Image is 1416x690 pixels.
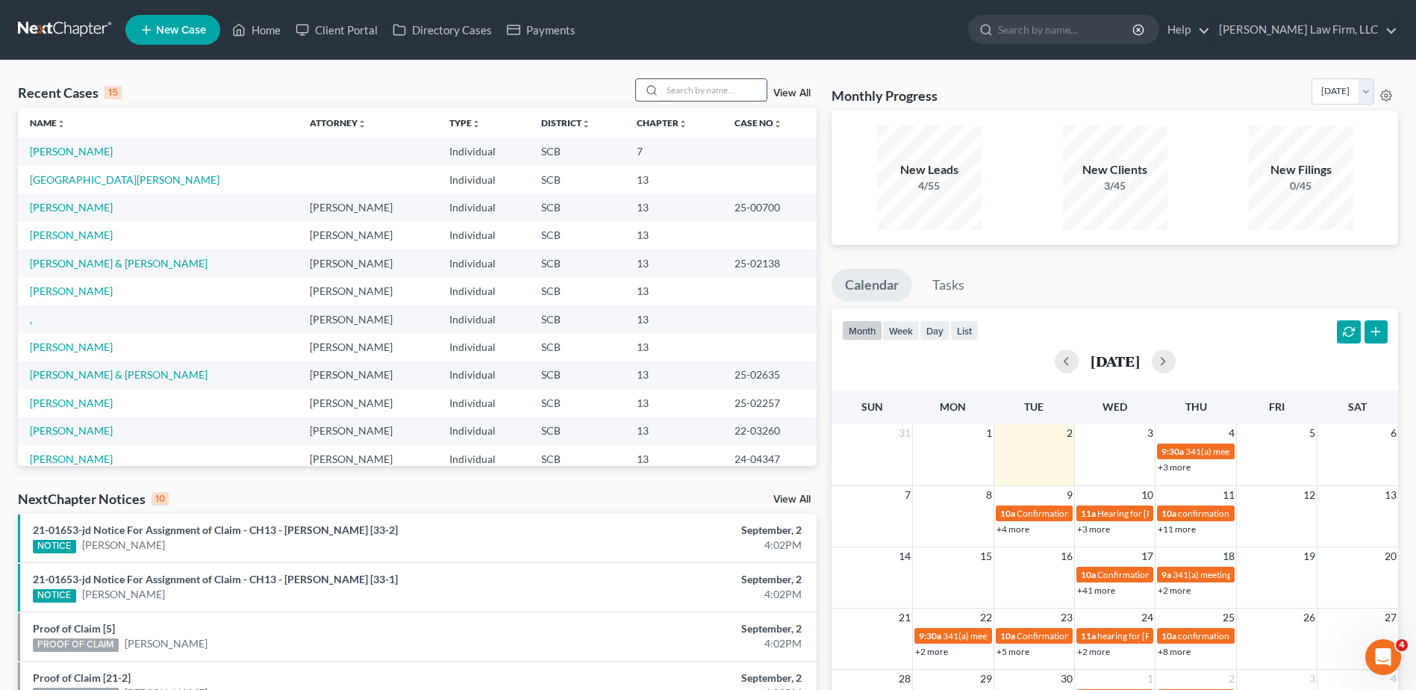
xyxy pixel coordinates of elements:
span: 24 [1140,609,1155,627]
div: September, 2 [555,671,802,686]
td: [PERSON_NAME] [298,249,437,277]
a: Districtunfold_more [541,117,590,128]
button: week [882,320,920,341]
a: [PERSON_NAME] [30,285,113,297]
a: [PERSON_NAME] & [PERSON_NAME] [30,368,208,381]
span: 9 [1065,486,1074,504]
td: SCB [529,389,625,417]
td: [PERSON_NAME] [298,305,437,333]
a: +11 more [1158,523,1196,535]
div: 4:02PM [555,636,802,651]
span: 11 [1221,486,1236,504]
td: SCB [529,277,625,305]
td: Individual [437,417,529,445]
span: Confirmation Hearing for [PERSON_NAME] [1017,630,1188,641]
a: Typeunfold_more [449,117,481,128]
a: Tasks [919,269,978,302]
td: 13 [625,361,723,389]
td: SCB [529,305,625,333]
td: 25-00700 [723,193,817,221]
td: 25-02257 [723,389,817,417]
a: Directory Cases [385,16,499,43]
a: [PERSON_NAME] [30,229,113,241]
a: +2 more [1158,585,1191,596]
td: [PERSON_NAME] [298,361,437,389]
td: 13 [625,389,723,417]
a: Proof of Claim [21-2] [33,671,131,684]
span: 4 [1396,639,1408,651]
a: [PERSON_NAME] [30,341,113,353]
span: 2 [1065,424,1074,442]
td: 13 [625,333,723,361]
span: 17 [1140,547,1155,565]
td: Individual [437,445,529,473]
td: SCB [529,166,625,193]
span: 11a [1081,630,1096,641]
div: Recent Cases [18,84,122,102]
div: 0/45 [1249,178,1353,193]
iframe: Intercom live chat [1365,639,1401,675]
span: 8 [985,486,994,504]
a: [PERSON_NAME] & [PERSON_NAME] [30,257,208,270]
td: 13 [625,193,723,221]
td: SCB [529,445,625,473]
a: [GEOGRAPHIC_DATA][PERSON_NAME] [30,173,219,186]
a: +5 more [996,646,1029,657]
span: confirmation hearing for [PERSON_NAME] [1178,508,1346,519]
span: 21 [897,609,912,627]
td: Individual [437,166,529,193]
span: confirmation hearing for [PERSON_NAME] [1178,630,1346,641]
a: Chapterunfold_more [637,117,687,128]
span: 28 [897,670,912,688]
td: [PERSON_NAME] [298,222,437,249]
span: 10a [1000,508,1015,519]
div: New Filings [1249,161,1353,178]
div: 15 [105,86,122,99]
a: +4 more [996,523,1029,535]
span: 30 [1059,670,1074,688]
td: Individual [437,193,529,221]
td: [PERSON_NAME] [298,417,437,445]
td: [PERSON_NAME] [298,445,437,473]
a: [PERSON_NAME] [30,453,113,465]
td: [PERSON_NAME] [298,389,437,417]
td: SCB [529,417,625,445]
div: September, 2 [555,621,802,636]
h2: [DATE] [1091,353,1140,369]
a: Help [1160,16,1210,43]
span: 9a [1161,569,1171,580]
div: 4/55 [877,178,982,193]
span: 23 [1059,609,1074,627]
span: Confirmation Hearing for [PERSON_NAME] [1097,569,1268,580]
a: Payments [499,16,583,43]
h3: Monthly Progress [832,87,938,105]
a: , [30,313,32,326]
span: 341(a) meeting for [PERSON_NAME] [1173,569,1317,580]
a: Client Portal [288,16,385,43]
input: Search by name... [998,16,1135,43]
span: 4 [1227,424,1236,442]
span: 12 [1302,486,1317,504]
a: Home [225,16,288,43]
i: unfold_more [581,119,590,128]
span: 26 [1302,609,1317,627]
a: [PERSON_NAME] [125,636,208,651]
span: 10a [1081,569,1096,580]
td: SCB [529,361,625,389]
td: SCB [529,249,625,277]
td: 13 [625,222,723,249]
a: Calendar [832,269,912,302]
span: 14 [897,547,912,565]
td: 13 [625,417,723,445]
td: SCB [529,193,625,221]
a: [PERSON_NAME] [82,587,165,602]
div: 10 [152,492,169,506]
td: SCB [529,222,625,249]
a: Nameunfold_more [30,117,66,128]
a: [PERSON_NAME] [82,538,165,553]
i: unfold_more [679,119,687,128]
div: NOTICE [33,540,76,553]
span: Mon [940,400,966,413]
a: 21-01653-jd Notice For Assignment of Claim - CH13 - [PERSON_NAME] [33-2] [33,523,398,536]
td: 13 [625,445,723,473]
